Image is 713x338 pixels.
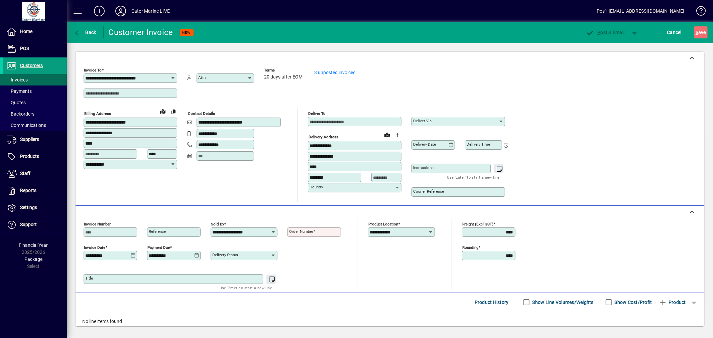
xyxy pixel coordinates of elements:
[3,165,67,182] a: Staff
[392,130,403,140] button: Choose address
[691,1,705,23] a: Knowledge Base
[586,30,625,35] span: ost & Email
[289,229,313,234] mat-label: Order number
[20,205,37,210] span: Settings
[89,5,110,17] button: Add
[149,229,166,234] mat-label: Reference
[20,222,37,227] span: Support
[3,199,67,216] a: Settings
[109,27,173,38] div: Customer Invoice
[84,68,102,72] mat-label: Invoice To
[3,86,67,97] a: Payments
[264,74,303,80] span: 20 days after EOM
[85,276,93,281] mat-label: Title
[76,311,704,332] div: No line items found
[211,222,224,226] mat-label: Sold by
[19,242,48,248] span: Financial Year
[147,245,170,250] mat-label: Payment due
[183,30,191,35] span: NEW
[694,26,708,38] button: Save
[413,119,432,123] mat-label: Deliver via
[447,173,500,181] mat-hint: Use 'Enter' to start a new line
[74,30,96,35] span: Back
[475,297,509,308] span: Product History
[659,297,686,308] span: Product
[157,106,168,117] a: View on map
[583,26,628,38] button: Post & Email
[666,26,684,38] button: Cancel
[264,68,304,72] span: Terms
[198,75,206,80] mat-label: Attn
[3,108,67,120] a: Backorders
[7,77,28,82] span: Invoices
[212,252,238,257] mat-label: Delivery status
[667,27,682,38] span: Cancel
[7,89,32,94] span: Payments
[531,299,594,306] label: Show Line Volumes/Weights
[472,296,511,308] button: Product History
[462,245,478,250] mat-label: Rounding
[67,26,104,38] app-page-header-button: Back
[314,70,355,75] a: 3 unposted invoices
[3,23,67,40] a: Home
[3,148,67,165] a: Products
[7,123,46,128] span: Communications
[382,129,392,140] a: View on map
[3,182,67,199] a: Reports
[168,106,179,117] button: Copy to Delivery address
[72,26,98,38] button: Back
[467,142,490,147] mat-label: Delivery time
[413,189,444,194] mat-label: Courier Reference
[20,63,43,68] span: Customers
[3,40,67,57] a: POS
[696,30,698,35] span: S
[7,100,26,105] span: Quotes
[310,185,323,189] mat-label: Country
[20,188,36,193] span: Reports
[696,27,706,38] span: ave
[656,296,689,308] button: Product
[84,245,105,250] mat-label: Invoice date
[84,222,111,226] mat-label: Invoice number
[598,30,601,35] span: P
[368,222,398,226] mat-label: Product location
[110,5,131,17] button: Profile
[613,299,652,306] label: Show Cost/Profit
[462,222,493,226] mat-label: Freight (excl GST)
[131,6,170,16] div: Cater Marine LIVE
[3,74,67,86] a: Invoices
[413,165,434,170] mat-label: Instructions
[20,46,29,51] span: POS
[3,97,67,108] a: Quotes
[3,120,67,131] a: Communications
[597,6,685,16] div: Pos1 [EMAIL_ADDRESS][DOMAIN_NAME]
[308,111,326,116] mat-label: Deliver To
[220,284,272,292] mat-hint: Use 'Enter' to start a new line
[24,257,42,262] span: Package
[413,142,436,147] mat-label: Delivery date
[3,216,67,233] a: Support
[20,29,32,34] span: Home
[20,154,39,159] span: Products
[20,137,39,142] span: Suppliers
[3,131,67,148] a: Suppliers
[20,171,30,176] span: Staff
[7,111,34,117] span: Backorders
